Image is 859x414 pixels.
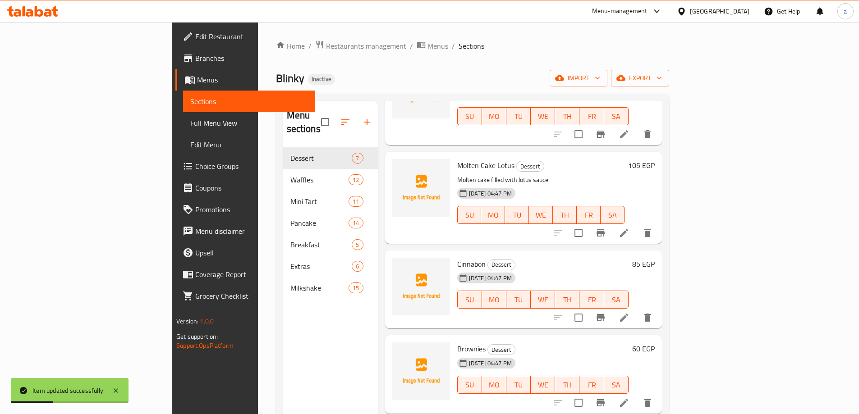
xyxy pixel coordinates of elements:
span: SA [608,293,625,306]
span: Pancake [290,218,349,228]
span: Upsell [195,247,308,258]
span: WE [534,378,551,391]
h6: 105 EGP [628,159,655,172]
span: 11 [349,197,363,206]
span: MO [485,209,501,222]
span: TU [510,293,527,306]
a: Choice Groups [175,155,315,177]
h6: 85 EGP [632,258,655,270]
button: WE [531,376,555,394]
button: delete [637,123,658,145]
span: WE [534,110,551,123]
img: Cinnabon [392,258,450,315]
span: Sections [190,96,308,107]
button: TH [555,107,579,125]
span: Cinnabon [457,257,486,271]
a: Coverage Report [175,264,315,285]
span: Sections [459,41,484,51]
span: [DATE] 04:47 PM [465,189,515,198]
span: [DATE] 04:47 PM [465,274,515,282]
a: Edit Restaurant [175,26,315,47]
span: Dessert [517,161,544,172]
button: TU [506,107,531,125]
span: a [844,6,847,16]
button: SU [457,291,482,309]
button: Branch-specific-item [590,392,611,414]
img: Molten Cake Lotus [392,159,450,217]
span: 1.0.0 [200,315,214,327]
li: / [410,41,413,51]
button: Branch-specific-item [590,123,611,145]
span: Restaurants management [326,41,406,51]
div: Waffles [290,174,349,185]
span: Menus [427,41,448,51]
span: TU [509,209,525,222]
a: Menu disclaimer [175,220,315,242]
span: Milkshake [290,282,349,293]
span: SU [461,110,478,123]
span: Sort sections [335,111,356,133]
span: Mini Tart [290,196,349,207]
a: Edit menu item [619,227,629,238]
span: Select to update [569,223,588,242]
span: Branches [195,53,308,64]
button: MO [482,291,506,309]
span: Grocery Checklist [195,291,308,301]
div: items [352,153,363,164]
span: Breakfast [290,239,352,250]
button: Branch-specific-item [590,222,611,244]
div: Dessert [290,153,352,164]
div: Mini Tart11 [283,191,378,212]
span: Select to update [569,393,588,412]
span: SU [461,209,478,222]
button: WE [531,291,555,309]
div: Dessert [487,259,515,270]
button: SA [604,376,629,394]
span: TU [510,110,527,123]
span: MO [486,293,503,306]
a: Edit menu item [619,312,629,323]
button: TH [553,206,577,224]
a: Coupons [175,177,315,199]
a: Promotions [175,199,315,220]
span: FR [580,209,597,222]
a: Upsell [175,242,315,264]
span: Extras [290,261,352,272]
li: / [452,41,455,51]
button: export [611,70,669,86]
div: Item updated successfully [32,386,103,396]
button: TH [555,376,579,394]
button: FR [579,107,604,125]
p: Molten cake filled with lotus sauce [457,174,625,186]
span: export [618,73,662,84]
span: FR [583,378,600,391]
div: Dessert [516,161,544,172]
a: Restaurants management [315,40,406,52]
div: [GEOGRAPHIC_DATA] [690,6,749,16]
button: WE [529,206,553,224]
span: TH [559,110,576,123]
span: Dessert [488,345,515,355]
span: FR [583,110,600,123]
button: FR [579,291,604,309]
div: Inactive [308,74,335,85]
nav: breadcrumb [276,40,669,52]
span: 15 [349,284,363,292]
a: Sections [183,91,315,112]
span: [DATE] 04:47 PM [465,359,515,368]
span: Select to update [569,125,588,144]
span: Dessert [488,259,515,270]
a: Branches [175,47,315,69]
button: import [550,70,607,86]
div: Breakfast5 [283,234,378,255]
span: SU [461,293,478,306]
a: Menus [417,40,448,52]
button: delete [637,392,658,414]
button: SU [457,107,482,125]
a: Full Menu View [183,112,315,134]
span: Molten Cake Lotus [457,159,514,172]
